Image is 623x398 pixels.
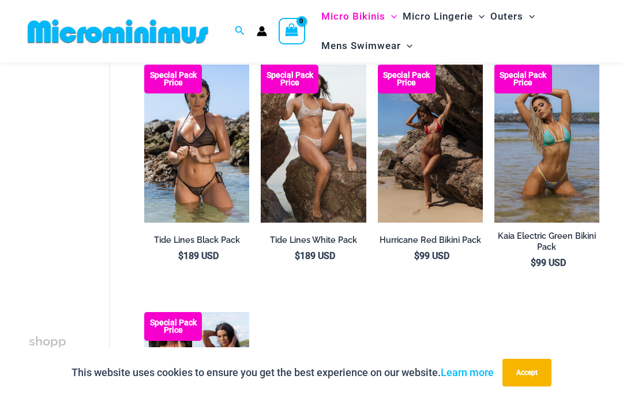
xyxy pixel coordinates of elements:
[72,364,494,381] p: This website uses cookies to ensure you get the best experience on our website.
[494,72,552,87] b: Special Pack Price
[144,65,249,222] img: Tide Lines Black 350 Halter Top 470 Thong 04
[261,235,366,250] a: Tide Lines White Pack
[414,250,449,261] bdi: 99 USD
[261,65,366,222] a: Tide Lines White 350 Halter Top 470 Thong 05 Tide Lines White 350 Halter Top 470 Thong 03Tide Lin...
[321,31,401,61] span: Mens Swimwear
[385,2,397,31] span: Menu Toggle
[523,2,535,31] span: Menu Toggle
[502,359,551,386] button: Accept
[494,65,599,222] img: Kaia Electric Green 305 Top 445 Thong 04
[318,31,415,61] a: Mens SwimwearMenu ToggleMenu Toggle
[531,257,566,268] bdi: 99 USD
[401,31,412,61] span: Menu Toggle
[378,65,483,222] a: Hurricane Red 3277 Tri Top 4277 Thong Bottom 05 Hurricane Red 3277 Tri Top 4277 Thong Bottom 06Hu...
[414,250,419,261] span: $
[29,334,66,369] span: shopping
[295,250,335,261] bdi: 189 USD
[490,2,523,31] span: Outers
[29,65,133,295] iframe: TrustedSite Certified
[144,235,249,246] h2: Tide Lines Black Pack
[178,250,183,261] span: $
[235,24,245,39] a: Search icon link
[403,2,473,31] span: Micro Lingerie
[321,2,385,31] span: Micro Bikinis
[144,235,249,250] a: Tide Lines Black Pack
[487,2,538,31] a: OutersMenu ToggleMenu Toggle
[378,235,483,250] a: Hurricane Red Bikini Pack
[279,18,305,44] a: View Shopping Cart, empty
[144,319,202,334] b: Special Pack Price
[261,65,366,222] img: Tide Lines White 350 Halter Top 470 Thong 05
[531,257,536,268] span: $
[178,250,219,261] bdi: 189 USD
[261,72,318,87] b: Special Pack Price
[494,231,599,257] a: Kaia Electric Green Bikini Pack
[494,231,599,252] h2: Kaia Electric Green Bikini Pack
[378,235,483,246] h2: Hurricane Red Bikini Pack
[473,2,485,31] span: Menu Toggle
[257,26,267,36] a: Account icon link
[378,72,436,87] b: Special Pack Price
[318,2,400,31] a: Micro BikinisMenu ToggleMenu Toggle
[378,65,483,222] img: Hurricane Red 3277 Tri Top 4277 Thong Bottom 05
[261,235,366,246] h2: Tide Lines White Pack
[144,72,202,87] b: Special Pack Price
[494,65,599,222] a: Kaia Electric Green 305 Top 445 Thong 04 Kaia Electric Green 305 Top 445 Thong 05Kaia Electric Gr...
[295,250,300,261] span: $
[23,18,213,44] img: MM SHOP LOGO FLAT
[144,65,249,222] a: Tide Lines Black 350 Halter Top 470 Thong 04 Tide Lines Black 350 Halter Top 470 Thong 03Tide Lin...
[441,366,494,378] a: Learn more
[400,2,487,31] a: Micro LingerieMenu ToggleMenu Toggle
